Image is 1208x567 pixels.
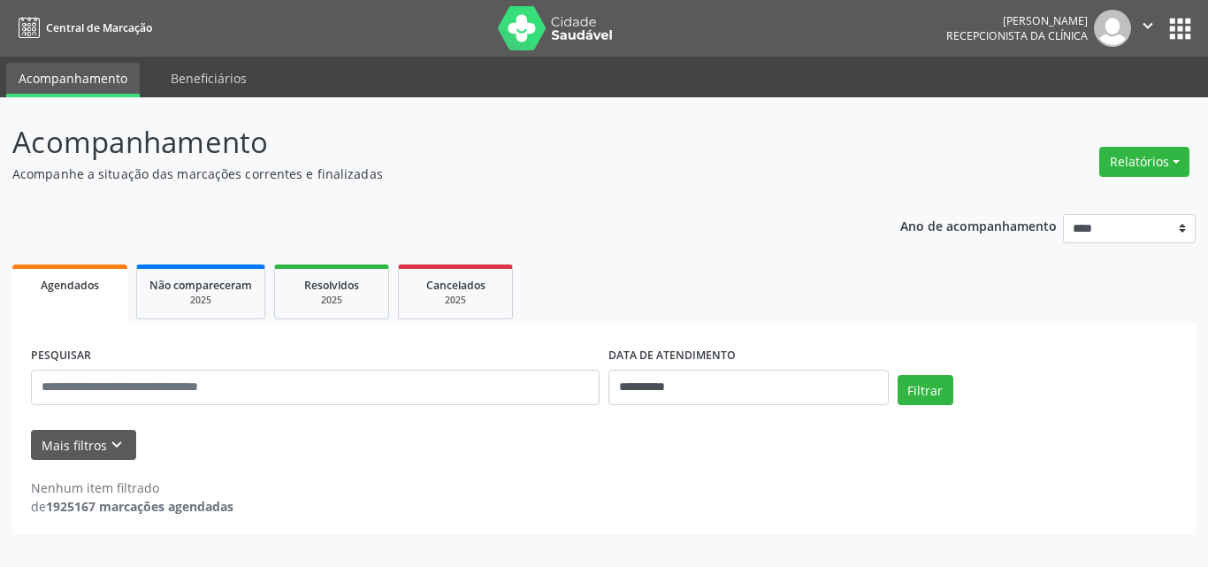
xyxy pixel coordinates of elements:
[149,278,252,293] span: Não compareceram
[1138,16,1158,35] i: 
[900,214,1057,236] p: Ano de acompanhamento
[158,63,259,94] a: Beneficiários
[107,435,126,455] i: keyboard_arrow_down
[411,294,500,307] div: 2025
[31,342,91,370] label: PESQUISAR
[608,342,736,370] label: DATA DE ATENDIMENTO
[149,294,252,307] div: 2025
[287,294,376,307] div: 2025
[946,13,1088,28] div: [PERSON_NAME]
[46,498,233,515] strong: 1925167 marcações agendadas
[41,278,99,293] span: Agendados
[12,120,841,165] p: Acompanhamento
[31,430,136,461] button: Mais filtroskeyboard_arrow_down
[304,278,359,293] span: Resolvidos
[12,165,841,183] p: Acompanhe a situação das marcações correntes e finalizadas
[31,479,233,497] div: Nenhum item filtrado
[426,278,485,293] span: Cancelados
[6,63,140,97] a: Acompanhamento
[898,375,953,405] button: Filtrar
[946,28,1088,43] span: Recepcionista da clínica
[1094,10,1131,47] img: img
[31,497,233,516] div: de
[1131,10,1165,47] button: 
[12,13,152,42] a: Central de Marcação
[1165,13,1196,44] button: apps
[46,20,152,35] span: Central de Marcação
[1099,147,1189,177] button: Relatórios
